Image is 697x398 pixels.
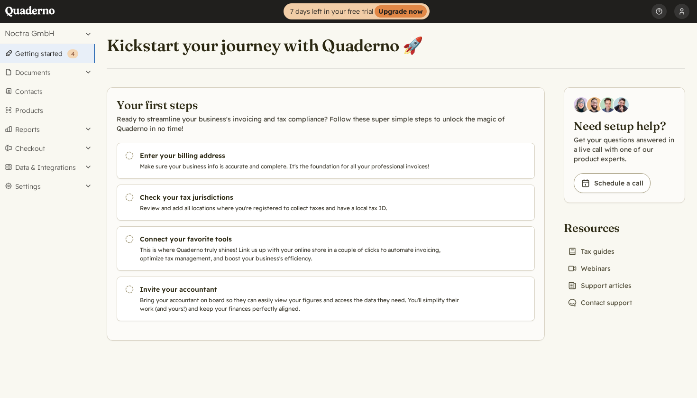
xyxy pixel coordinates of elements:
img: Diana Carrasco, Account Executive at Quaderno [574,97,589,112]
a: Schedule a call [574,173,651,193]
h3: Connect your favorite tools [140,234,463,244]
a: Contact support [564,296,636,309]
a: Connect your favorite tools This is where Quaderno truly shines! Link us up with your online stor... [117,226,535,271]
img: Jairo Fumero, Account Executive at Quaderno [587,97,602,112]
h3: Enter your billing address [140,151,463,160]
h2: Need setup help? [574,118,675,133]
h3: Check your tax jurisdictions [140,193,463,202]
a: Webinars [564,262,614,275]
h3: Invite your accountant [140,285,463,294]
img: Javier Rubio, DevRel at Quaderno [614,97,629,112]
h2: Resources [564,220,636,235]
a: Tax guides [564,245,618,258]
a: Check your tax jurisdictions Review and add all locations where you're registered to collect taxe... [117,185,535,221]
p: Ready to streamline your business's invoicing and tax compliance? Follow these super simple steps... [117,114,535,133]
img: Ivo Oltmans, Business Developer at Quaderno [600,97,615,112]
span: 4 [71,50,74,57]
p: Make sure your business info is accurate and complete. It's the foundation for all your professio... [140,162,463,171]
p: Review and add all locations where you're registered to collect taxes and have a local tax ID. [140,204,463,213]
p: Bring your accountant on board so they can easily view your figures and access the data they need... [140,296,463,313]
a: Enter your billing address Make sure your business info is accurate and complete. It's the founda... [117,143,535,179]
p: Get your questions answered in a live call with one of our product experts. [574,135,675,164]
a: Invite your accountant Bring your accountant on board so they can easily view your figures and ac... [117,277,535,321]
p: This is where Quaderno truly shines! Link us up with your online store in a couple of clicks to a... [140,246,463,263]
a: Support articles [564,279,635,292]
h2: Your first steps [117,97,535,112]
h1: Kickstart your journey with Quaderno 🚀 [107,35,423,56]
a: 7 days left in your free trialUpgrade now [284,3,430,19]
strong: Upgrade now [375,5,427,18]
